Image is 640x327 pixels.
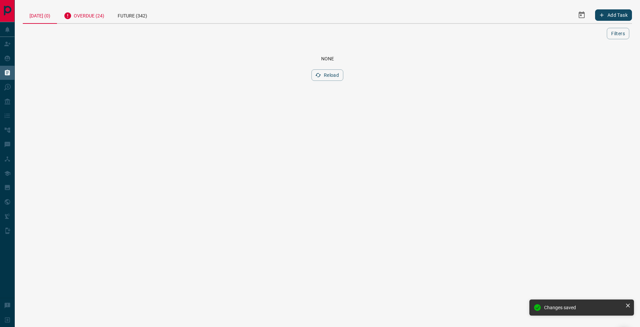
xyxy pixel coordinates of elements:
button: Select Date Range [574,7,590,23]
div: Future (342) [111,7,154,23]
div: Overdue (24) [57,7,111,23]
button: Add Task [595,9,632,21]
button: Reload [311,69,343,81]
div: None [31,56,624,61]
div: [DATE] (0) [23,7,57,24]
div: Changes saved [544,305,623,310]
button: Filters [607,28,629,39]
